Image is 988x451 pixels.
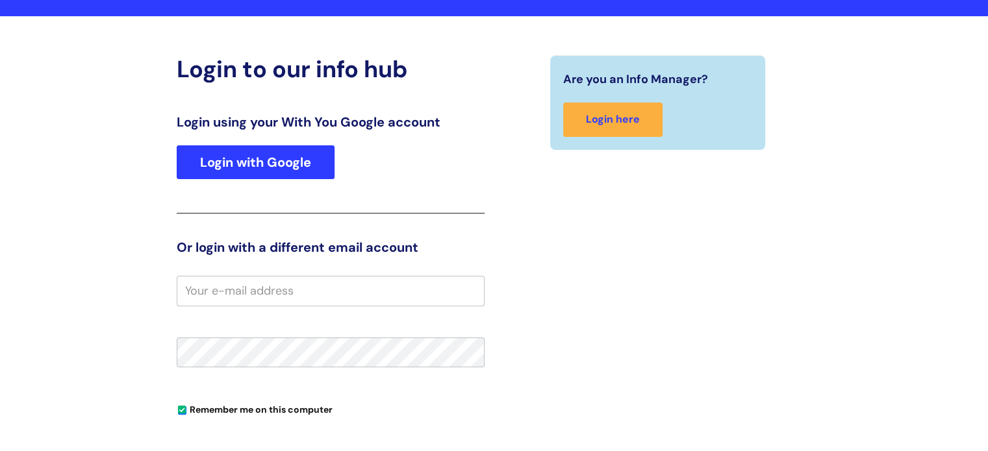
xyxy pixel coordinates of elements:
[177,276,485,306] input: Your e-mail address
[177,239,485,255] h3: Or login with a different email account
[177,114,485,130] h3: Login using your With You Google account
[177,55,485,83] h2: Login to our info hub
[563,69,708,90] span: Are you an Info Manager?
[563,103,663,137] a: Login here
[177,401,333,415] label: Remember me on this computer
[177,145,335,179] a: Login with Google
[178,406,186,415] input: Remember me on this computer
[177,398,485,419] div: You can uncheck this option if you're logging in from a shared device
